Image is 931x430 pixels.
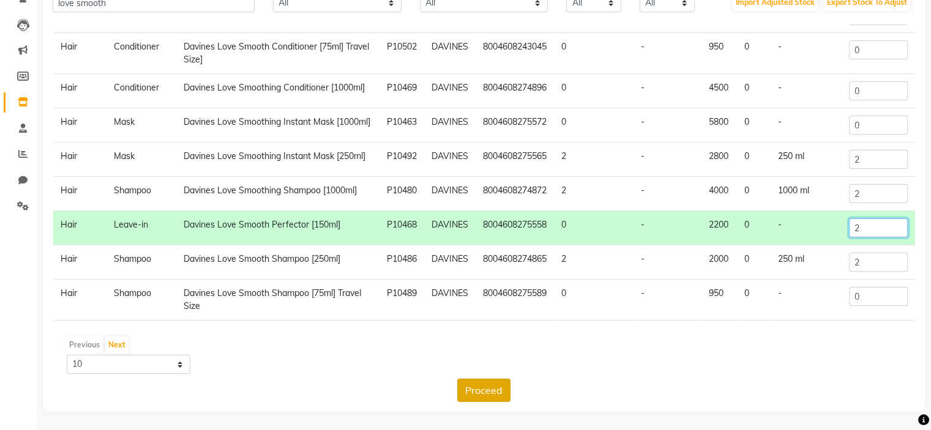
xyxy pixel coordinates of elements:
[701,74,737,108] td: 4500
[107,211,177,245] td: Leave-in
[176,143,380,177] td: Davines Love Smoothing Instant Mask [250ml]
[380,177,424,211] td: P10480
[701,33,737,74] td: 950
[771,177,842,211] td: 1000 ml
[107,108,177,143] td: Mask
[701,280,737,321] td: 950
[176,108,380,143] td: Davines Love Smoothing Instant Mask [1000ml]
[380,74,424,108] td: P10469
[457,379,510,402] button: Proceed
[737,33,771,74] td: 0
[476,74,554,108] td: 8004608274896
[107,245,177,280] td: Shampoo
[176,33,380,74] td: Davines Love Smooth Conditioner [75ml] Travel Size]
[53,143,107,177] td: Hair
[107,280,177,321] td: Shampoo
[701,245,737,280] td: 2000
[771,74,842,108] td: -
[424,33,476,74] td: DAVINES
[107,33,177,74] td: Conditioner
[176,74,380,108] td: Davines Love Smoothing Conditioner [1000ml]
[380,33,424,74] td: P10502
[424,108,476,143] td: DAVINES
[737,211,771,245] td: 0
[424,74,476,108] td: DAVINES
[634,74,701,108] td: -
[380,211,424,245] td: P10468
[634,108,701,143] td: -
[634,245,701,280] td: -
[476,245,554,280] td: 8004608274865
[380,280,424,321] td: P10489
[634,143,701,177] td: -
[554,177,634,211] td: 2
[380,108,424,143] td: P10463
[424,177,476,211] td: DAVINES
[737,143,771,177] td: 0
[554,245,634,280] td: 2
[476,177,554,211] td: 8004608274872
[554,74,634,108] td: 0
[476,280,554,321] td: 8004608275589
[176,211,380,245] td: Davines Love Smooth Perfector [150ml]
[176,245,380,280] td: Davines Love Smooth Shampoo [250ml]
[105,336,129,354] button: Next
[701,211,737,245] td: 2200
[737,280,771,321] td: 0
[424,211,476,245] td: DAVINES
[476,33,554,74] td: 8004608243045
[701,143,737,177] td: 2800
[701,177,737,211] td: 4000
[737,74,771,108] td: 0
[554,280,634,321] td: 0
[53,33,107,74] td: Hair
[771,211,842,245] td: -
[554,211,634,245] td: 0
[737,177,771,211] td: 0
[634,211,701,245] td: -
[634,33,701,74] td: -
[380,245,424,280] td: P10486
[107,177,177,211] td: Shampoo
[476,143,554,177] td: 8004608275565
[771,108,842,143] td: -
[554,143,634,177] td: 2
[771,245,842,280] td: 250 ml
[53,280,107,321] td: Hair
[771,33,842,74] td: -
[107,143,177,177] td: Mask
[53,74,107,108] td: Hair
[107,74,177,108] td: Conditioner
[424,280,476,321] td: DAVINES
[176,177,380,211] td: Davines Love Smoothing Shampoo [1000ml]
[737,245,771,280] td: 0
[424,143,476,177] td: DAVINES
[554,108,634,143] td: 0
[771,143,842,177] td: 250 ml
[176,280,380,321] td: Davines Love Smooth Shampoo [75ml] Travel Size
[634,280,701,321] td: -
[476,108,554,143] td: 8004608275572
[634,177,701,211] td: -
[53,211,107,245] td: Hair
[476,211,554,245] td: 8004608275558
[424,245,476,280] td: DAVINES
[771,280,842,321] td: -
[554,33,634,74] td: 0
[737,108,771,143] td: 0
[53,177,107,211] td: Hair
[701,108,737,143] td: 5800
[380,143,424,177] td: P10492
[53,245,107,280] td: Hair
[53,108,107,143] td: Hair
